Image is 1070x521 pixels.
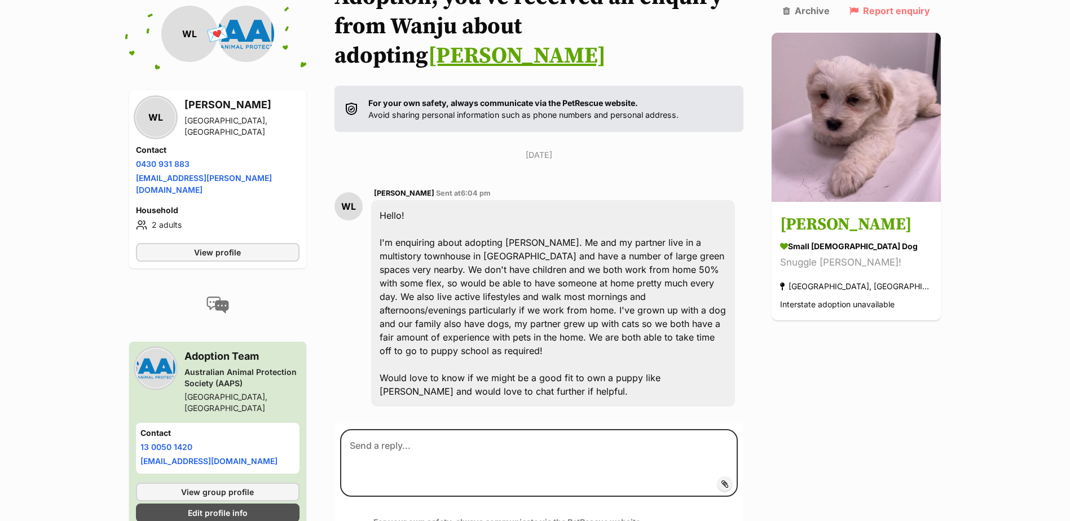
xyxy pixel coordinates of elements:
[371,200,736,407] div: Hello! I'm enquiring about adopting [PERSON_NAME]. Me and my partner live in a multistory townhou...
[184,115,300,138] div: [GEOGRAPHIC_DATA], [GEOGRAPHIC_DATA]
[780,241,932,253] div: small [DEMOGRAPHIC_DATA] Dog
[184,367,300,389] div: Australian Animal Protection Society (AAPS)
[368,97,679,121] p: Avoid sharing personal information such as phone numbers and personal address.
[206,297,229,314] img: conversation-icon-4a6f8262b818ee0b60e3300018af0b2d0b884aa5de6e9bcb8d3d4eeb1a70a7c4.svg
[188,507,248,519] span: Edit profile info
[136,483,300,501] a: View group profile
[136,218,300,232] li: 2 adults
[783,6,830,16] a: Archive
[461,189,491,197] span: 6:04 pm
[780,279,932,294] div: [GEOGRAPHIC_DATA], [GEOGRAPHIC_DATA]
[368,98,638,108] strong: For your own safety, always communicate via the PetRescue website.
[136,243,300,262] a: View profile
[136,98,175,137] div: WL
[184,97,300,113] h3: [PERSON_NAME]
[161,6,218,62] div: WL
[140,442,192,452] a: 13 0050 1420
[136,348,175,388] img: Australian Animal Protection Society (AAPS) profile pic
[136,159,190,169] a: 0430 931 883
[181,486,254,498] span: View group profile
[428,42,606,70] a: [PERSON_NAME]
[184,391,300,414] div: [GEOGRAPHIC_DATA], [GEOGRAPHIC_DATA]
[136,144,300,156] h4: Contact
[140,456,278,466] a: [EMAIL_ADDRESS][DOMAIN_NAME]
[218,6,274,62] img: Australian Animal Protection Society (AAPS) profile pic
[780,213,932,238] h3: [PERSON_NAME]
[205,22,230,46] span: 💌
[334,149,744,161] p: [DATE]
[772,204,941,321] a: [PERSON_NAME] small [DEMOGRAPHIC_DATA] Dog Snuggle [PERSON_NAME]! [GEOGRAPHIC_DATA], [GEOGRAPHIC_...
[772,33,941,202] img: Winston
[849,6,930,16] a: Report enquiry
[184,348,300,364] h3: Adoption Team
[374,189,434,197] span: [PERSON_NAME]
[136,205,300,216] h4: Household
[780,300,895,310] span: Interstate adoption unavailable
[780,255,932,271] div: Snuggle [PERSON_NAME]!
[194,246,241,258] span: View profile
[334,192,363,220] div: WL
[140,427,295,439] h4: Contact
[136,173,272,195] a: [EMAIL_ADDRESS][PERSON_NAME][DOMAIN_NAME]
[436,189,491,197] span: Sent at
